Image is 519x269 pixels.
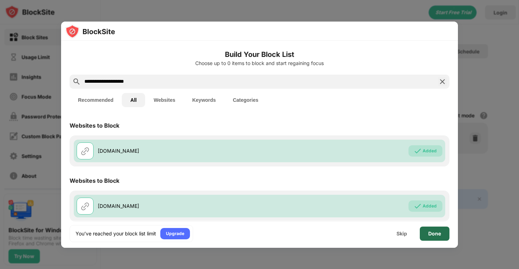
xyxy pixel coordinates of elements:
button: Recommended [70,93,122,107]
img: url.svg [81,147,89,155]
div: Websites to Block [70,122,119,129]
div: Upgrade [166,230,184,237]
div: Skip [396,231,407,236]
div: Added [423,147,437,154]
div: Done [428,231,441,236]
button: All [122,93,145,107]
div: [DOMAIN_NAME] [98,147,259,154]
div: You’ve reached your block list limit [76,230,156,237]
button: Categories [224,93,267,107]
div: Added [423,203,437,210]
img: url.svg [81,202,89,210]
div: Choose up to 0 items to block and start regaining focus [70,60,449,66]
div: Websites to Block [70,177,119,184]
button: Keywords [184,93,224,107]
img: search-close [438,77,447,86]
img: logo-blocksite.svg [65,24,115,39]
h6: Build Your Block List [70,49,449,60]
button: Websites [145,93,184,107]
div: [DOMAIN_NAME] [98,202,259,210]
img: search.svg [72,77,81,86]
